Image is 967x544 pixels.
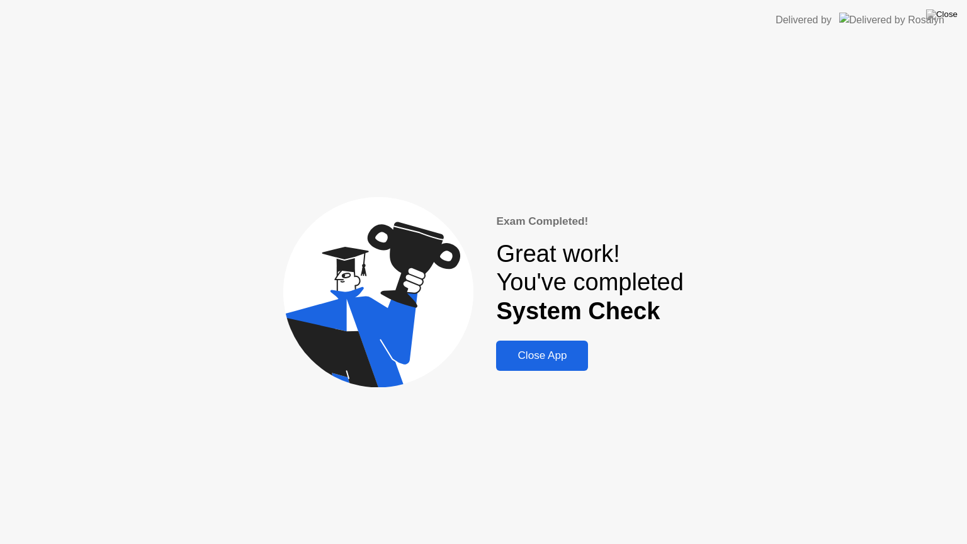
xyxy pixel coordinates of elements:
[839,13,944,27] img: Delivered by Rosalyn
[496,341,588,371] button: Close App
[500,349,584,362] div: Close App
[496,298,660,324] b: System Check
[496,240,683,326] div: Great work! You've completed
[926,9,958,20] img: Close
[776,13,832,28] div: Delivered by
[496,213,683,230] div: Exam Completed!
